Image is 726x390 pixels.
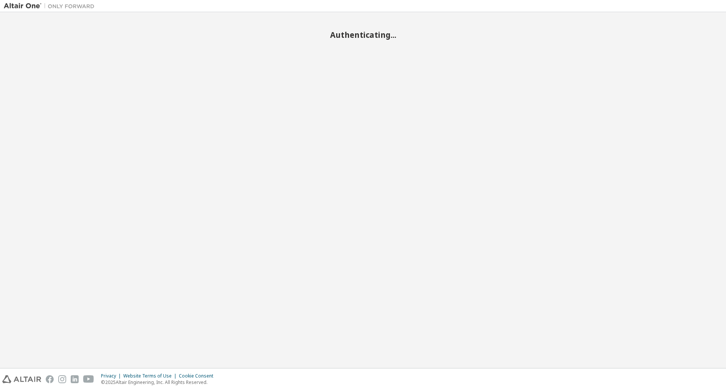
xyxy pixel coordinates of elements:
img: linkedin.svg [71,375,79,383]
p: © 2025 Altair Engineering, Inc. All Rights Reserved. [101,379,218,385]
div: Website Terms of Use [123,373,179,379]
div: Privacy [101,373,123,379]
img: instagram.svg [58,375,66,383]
h2: Authenticating... [4,30,722,40]
div: Cookie Consent [179,373,218,379]
img: youtube.svg [83,375,94,383]
img: altair_logo.svg [2,375,41,383]
img: facebook.svg [46,375,54,383]
img: Altair One [4,2,98,10]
